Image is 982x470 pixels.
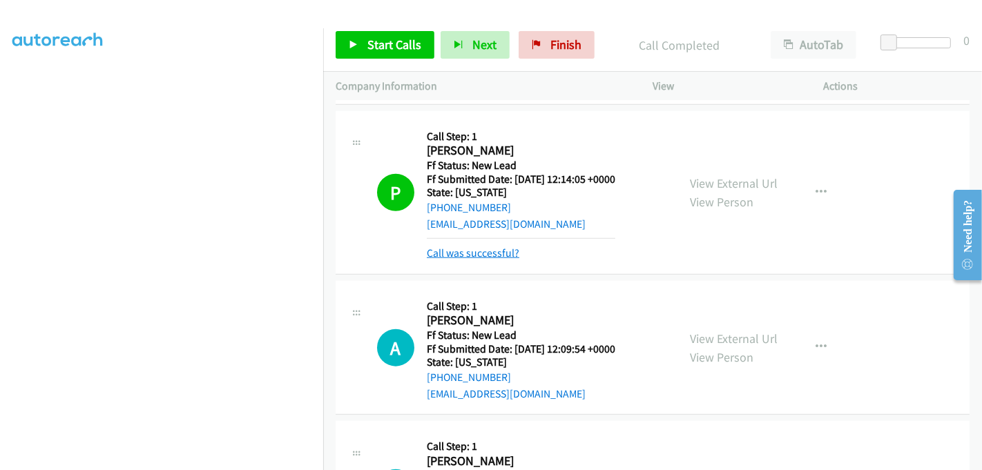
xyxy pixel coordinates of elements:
div: 0 [963,31,970,50]
button: Next [441,31,510,59]
span: Finish [550,37,581,52]
h5: Call Step: 1 [427,440,662,453]
h2: [PERSON_NAME] [427,453,662,469]
iframe: Resource Center [943,180,982,290]
a: View External Url [690,331,778,346]
p: View [653,78,799,95]
h2: [PERSON_NAME] [427,143,615,159]
h5: State: [US_STATE] [427,186,615,199]
h5: Ff Submitted Date: [DATE] 12:14:05 +0000 [427,173,615,186]
a: Call was successful? [427,246,519,260]
h1: P [377,174,414,211]
a: [PHONE_NUMBER] [427,201,511,214]
div: The call is yet to be attempted [377,329,414,366]
p: Actions [824,78,970,95]
p: Company Information [336,78,628,95]
h2: [PERSON_NAME] [427,313,615,329]
a: Finish [519,31,595,59]
span: Next [472,37,497,52]
p: Call Completed [613,36,746,55]
h5: Ff Submitted Date: [DATE] 12:09:54 +0000 [427,342,615,356]
span: Start Calls [367,37,421,52]
h1: A [377,329,414,366]
h5: Call Step: 1 [427,130,615,144]
a: [EMAIL_ADDRESS][DOMAIN_NAME] [427,217,586,231]
a: View External Url [690,175,778,191]
h5: Call Step: 1 [427,300,615,313]
a: View Person [690,349,753,365]
a: [EMAIL_ADDRESS][DOMAIN_NAME] [427,387,586,400]
a: [PHONE_NUMBER] [427,371,511,384]
button: AutoTab [771,31,856,59]
h5: Ff Status: New Lead [427,159,615,173]
div: Delay between calls (in seconds) [887,37,951,48]
a: Start Calls [336,31,434,59]
h5: State: [US_STATE] [427,355,615,369]
h5: Ff Status: New Lead [427,329,615,342]
a: View Person [690,194,753,210]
